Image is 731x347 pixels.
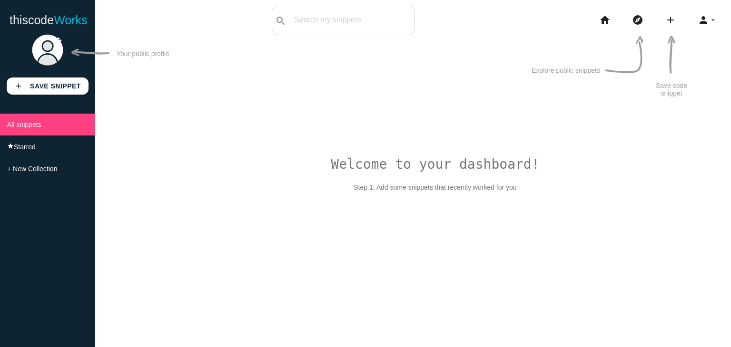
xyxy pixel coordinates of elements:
[275,6,286,36] i: search
[30,82,81,90] b: Save Snippet
[698,5,709,35] i: person
[10,5,88,35] a: thiscodeWorks
[709,5,717,35] i: arrow_drop_down
[117,50,169,65] p: Your public profile
[632,5,643,35] i: explore
[14,143,36,151] span: Starred
[31,33,64,67] img: user.png
[7,143,14,149] i: star
[665,5,676,35] i: add
[652,36,691,74] img: str-arrow.svg
[14,77,23,95] i: add
[652,82,691,97] p: Save code snippet
[71,33,109,71] img: str-arrow.svg
[7,165,57,173] span: + New Collection
[289,10,414,30] input: Search my snippets
[54,13,87,27] span: Works
[532,67,600,74] p: Explore public snippets
[7,77,89,95] a: addSave Snippet
[605,36,643,74] img: curv-arrow.svg
[7,121,41,128] span: All snippets
[599,5,611,35] i: home
[272,5,289,35] button: search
